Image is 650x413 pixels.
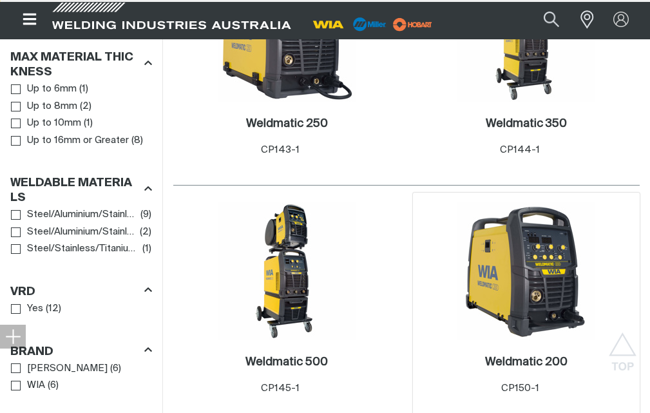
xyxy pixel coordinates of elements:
span: Up to 16mm or Greater [27,133,129,148]
span: Steel/Stainless/Titanium/Copper [27,242,140,256]
span: ( 6 ) [48,378,59,393]
img: Weldmatic 500 [218,202,356,340]
span: ( 6 ) [110,361,121,376]
span: CP145-1 [261,383,300,393]
div: Max Material Thickness [10,48,152,81]
h2: Weldmatic 250 [246,118,328,130]
span: WIA [27,378,45,393]
a: Steel/Stainless/Titanium/Copper [11,240,140,258]
a: [PERSON_NAME] [11,360,108,378]
button: Scroll to top [608,332,637,361]
img: hide socials [5,329,21,344]
h2: Weldmatic 500 [245,356,328,368]
a: Up to 6mm [11,81,77,98]
span: ( 9 ) [140,207,151,222]
ul: Max Material Thickness [11,81,151,149]
input: Product name or item number... [513,5,573,34]
img: miller [389,15,436,34]
span: ( 12 ) [46,302,61,316]
span: ( 2 ) [80,99,91,114]
a: Up to 16mm or Greater [11,132,129,149]
span: ( 1 ) [84,116,93,131]
a: Weldmatic 250 [246,117,328,131]
h3: VRD [10,285,35,300]
h3: Weldable Materials [10,176,139,206]
a: miller [389,19,436,29]
span: ( 1 ) [142,242,151,256]
a: Weldmatic 200 [485,355,568,370]
span: Yes [27,302,43,316]
div: Weldable Materials [10,174,152,206]
div: VRD [10,282,152,300]
a: Weldmatic 500 [245,355,328,370]
span: CP150-1 [501,383,539,393]
span: Steel/Aluminium/Stainless [27,207,138,222]
a: Yes [11,300,43,318]
span: ( 2 ) [140,225,151,240]
span: [PERSON_NAME] [27,361,108,376]
h3: Brand [10,345,53,360]
h2: Weldmatic 200 [485,356,568,368]
ul: VRD [11,300,151,318]
a: WIA [11,377,45,394]
span: Up to 10mm [27,116,81,131]
a: Steel/Aluminium/Stainless/Titanium/Copper [11,224,137,241]
h2: Weldmatic 350 [486,118,567,130]
img: Weldmatic 200 [457,202,595,340]
span: CP143-1 [261,145,300,155]
span: ( 1 ) [79,82,88,97]
span: Up to 8mm [27,99,77,114]
div: Brand [10,342,152,360]
span: ( 8 ) [131,133,143,148]
span: CP144-1 [500,145,540,155]
button: Search products [530,5,573,34]
span: Up to 6mm [27,82,77,97]
ul: Brand [11,360,151,394]
a: Weldmatic 350 [486,117,567,131]
a: Up to 10mm [11,115,81,132]
a: Up to 8mm [11,98,77,115]
span: Steel/Aluminium/Stainless/Titanium/Copper [27,225,137,240]
a: Steel/Aluminium/Stainless [11,206,138,224]
h3: Max Material Thickness [10,50,139,80]
ul: Weldable Materials [11,206,151,258]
